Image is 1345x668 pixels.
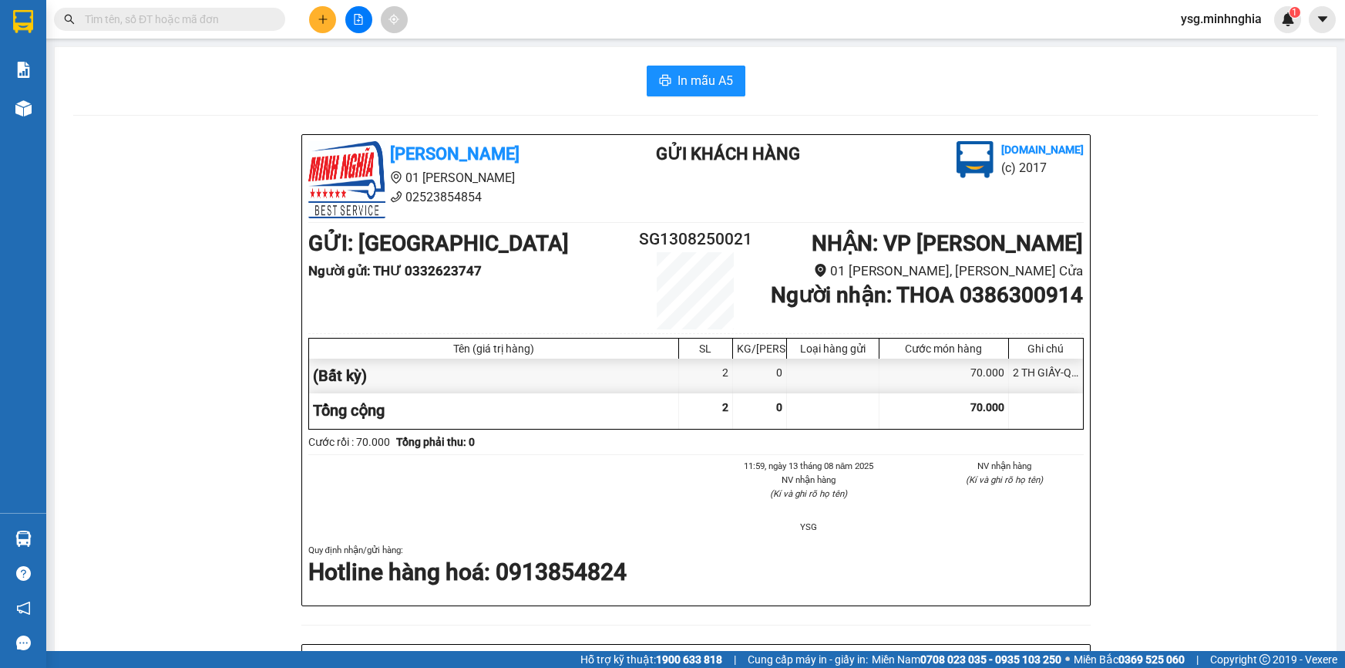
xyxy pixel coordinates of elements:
[1001,158,1084,177] li: (c) 2017
[15,62,32,78] img: solution-icon
[1281,12,1295,26] img: icon-new-feature
[15,531,32,547] img: warehouse-icon
[308,263,482,278] b: Người gửi : THƯ 0332623747
[730,520,889,534] li: YSG
[966,474,1043,485] i: (Kí và ghi rõ họ tên)
[390,191,402,203] span: phone
[308,434,390,450] div: Cước rồi : 70.000
[1118,653,1185,666] strong: 0369 525 060
[1074,651,1185,668] span: Miền Bắc
[353,14,364,25] span: file-add
[308,231,569,256] b: GỬI : [GEOGRAPHIC_DATA]
[64,14,75,25] span: search
[679,359,733,393] div: 2
[345,6,372,33] button: file-add
[776,401,782,413] span: 0
[1001,143,1084,156] b: [DOMAIN_NAME]
[814,264,827,277] span: environment
[16,601,31,616] span: notification
[1065,656,1070,663] span: ⚪️
[308,543,1084,589] div: Quy định nhận/gửi hàng :
[733,359,787,393] div: 0
[580,651,722,668] span: Hỗ trợ kỹ thuật:
[678,71,733,90] span: In mẫu A5
[1009,359,1083,393] div: 2 TH GIẤY-Q,[GEOGRAPHIC_DATA]
[1316,12,1330,26] span: caret-down
[730,459,889,473] li: 11:59, ngày 13 tháng 08 năm 2025
[771,282,1083,308] b: Người nhận : THOA 0386300914
[1290,7,1300,18] sup: 1
[396,436,475,448] b: Tổng phải thu: 0
[656,144,800,164] b: Gửi khách hàng
[1292,7,1297,18] span: 1
[16,566,31,581] span: question-circle
[309,359,679,393] div: (Bất kỳ)
[390,144,520,164] b: [PERSON_NAME]
[722,401,728,413] span: 2
[957,141,994,178] img: logo.jpg
[647,66,745,96] button: printerIn mẫu A5
[920,653,1061,666] strong: 0708 023 035 - 0935 103 250
[791,342,875,355] div: Loại hàng gửi
[737,342,782,355] div: KG/[PERSON_NAME]
[760,261,1083,282] li: 01 [PERSON_NAME], [PERSON_NAME] Cửa
[1168,9,1274,29] span: ysg.minhnghia
[683,342,728,355] div: SL
[872,651,1061,668] span: Miền Nam
[1259,654,1270,665] span: copyright
[85,11,267,28] input: Tìm tên, số ĐT hoặc mã đơn
[308,141,385,218] img: logo.jpg
[879,359,1009,393] div: 70.000
[925,459,1084,473] li: NV nhận hàng
[381,6,408,33] button: aim
[390,171,402,184] span: environment
[1013,342,1079,355] div: Ghi chú
[318,14,328,25] span: plus
[734,651,736,668] span: |
[388,14,399,25] span: aim
[1196,651,1199,668] span: |
[313,401,385,420] span: Tổng cộng
[631,227,761,252] h2: SG1308250021
[15,100,32,116] img: warehouse-icon
[656,653,722,666] strong: 1900 633 818
[308,558,627,585] strong: Hotline hàng hoá: 0913854824
[659,74,671,89] span: printer
[308,187,595,207] li: 02523854854
[309,6,336,33] button: plus
[13,10,33,33] img: logo-vxr
[770,488,847,499] i: (Kí và ghi rõ họ tên)
[970,401,1004,413] span: 70.000
[812,231,1083,256] b: NHẬN : VP [PERSON_NAME]
[730,473,889,487] li: NV nhận hàng
[883,342,1004,355] div: Cước món hàng
[313,342,674,355] div: Tên (giá trị hàng)
[1309,6,1336,33] button: caret-down
[308,168,595,187] li: 01 [PERSON_NAME]
[748,651,868,668] span: Cung cấp máy in - giấy in:
[16,636,31,650] span: message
